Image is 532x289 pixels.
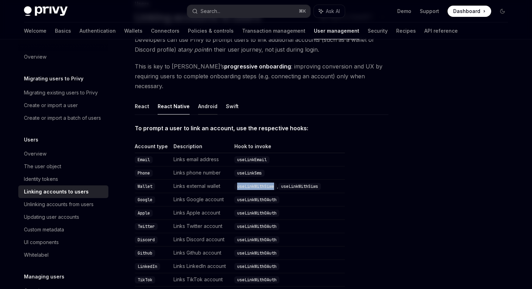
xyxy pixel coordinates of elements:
[201,7,220,15] div: Search...
[448,6,491,17] a: Dashboard
[158,98,190,114] button: React Native
[18,249,108,261] a: Whitelabel
[188,22,234,39] a: Policies & controls
[234,250,279,257] code: useLinkWithOAuth
[171,193,232,206] td: Links Google account
[314,22,359,39] a: User management
[171,143,232,153] th: Description
[55,22,71,39] a: Basics
[234,263,279,270] code: useLinkWithOAuth
[18,173,108,185] a: Identity tokens
[24,213,79,221] div: Updating user accounts
[187,5,310,18] button: Search...⌘K
[24,225,64,234] div: Custom metadata
[18,99,108,112] a: Create or import a user
[135,250,155,257] code: Github
[420,8,439,15] a: Support
[18,236,108,249] a: UI components
[326,8,340,15] span: Ask AI
[18,160,108,173] a: The user object
[299,8,306,14] span: ⌘ K
[234,223,279,230] code: useLinkWithOAuth
[183,46,208,53] em: any point
[135,263,160,270] code: LinkedIn
[453,8,480,15] span: Dashboard
[232,180,345,193] td: ,
[24,88,98,97] div: Migrating existing users to Privy
[18,112,108,124] a: Create or import a batch of users
[135,183,155,190] code: Wallet
[171,166,232,180] td: Links phone number
[135,276,155,283] code: TikTok
[171,206,232,220] td: Links Apple account
[224,63,291,70] strong: progressive onboarding
[24,150,46,158] div: Overview
[135,210,153,217] code: Apple
[24,114,101,122] div: Create or import a batch of users
[171,220,232,233] td: Links Twitter account
[18,211,108,223] a: Updating user accounts
[24,200,94,209] div: Unlinking accounts from users
[24,188,89,196] div: Linking accounts to users
[24,162,61,171] div: The user object
[135,196,155,203] code: Google
[278,183,321,190] code: useLinkWithSiws
[151,22,179,39] a: Connectors
[397,8,411,15] a: Demo
[135,170,153,177] code: Phone
[314,5,345,18] button: Ask AI
[18,147,108,160] a: Overview
[242,22,305,39] a: Transaction management
[24,175,58,183] div: Identity tokens
[135,156,153,163] code: Email
[135,236,158,243] code: Discord
[234,196,279,203] code: useLinkWithOAuth
[135,35,388,54] span: Developers can use Privy to prompt users to link additional accounts (such as a wallet or Discord...
[171,233,232,247] td: Links Discord account
[24,238,59,247] div: UI components
[234,183,277,190] code: useLinkWithSiwe
[135,143,171,153] th: Account type
[198,98,217,114] button: Android
[24,53,46,61] div: Overview
[226,98,239,114] button: Swift
[24,22,46,39] a: Welcome
[18,185,108,198] a: Linking accounts to users
[396,22,416,39] a: Recipes
[18,51,108,63] a: Overview
[171,153,232,166] td: Links email address
[171,260,232,273] td: Links LinkedIn account
[368,22,388,39] a: Security
[135,223,158,230] code: Twitter
[24,272,64,281] h5: Managing users
[497,6,508,17] button: Toggle dark mode
[171,180,232,193] td: Links external wallet
[18,223,108,236] a: Custom metadata
[171,247,232,260] td: Links Github account
[135,98,149,114] button: React
[234,156,270,163] code: useLinkEmail
[424,22,458,39] a: API reference
[24,251,49,259] div: Whitelabel
[124,22,142,39] a: Wallets
[234,236,279,243] code: useLinkWithOAuth
[24,136,38,144] h5: Users
[18,86,108,99] a: Migrating existing users to Privy
[24,101,78,110] div: Create or import a user
[135,125,308,132] strong: To prompt a user to link an account, use the respective hooks:
[171,273,232,287] td: Links TikTok account
[24,6,68,16] img: dark logo
[234,170,265,177] code: useLinkSms
[24,74,83,83] h5: Migrating users to Privy
[232,143,345,153] th: Hook to invoke
[135,61,388,91] span: This is key to [PERSON_NAME]’s : improving conversion and UX by requiring users to complete onboa...
[234,276,279,283] code: useLinkWithOAuth
[80,22,116,39] a: Authentication
[234,210,279,217] code: useLinkWithOAuth
[18,198,108,211] a: Unlinking accounts from users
